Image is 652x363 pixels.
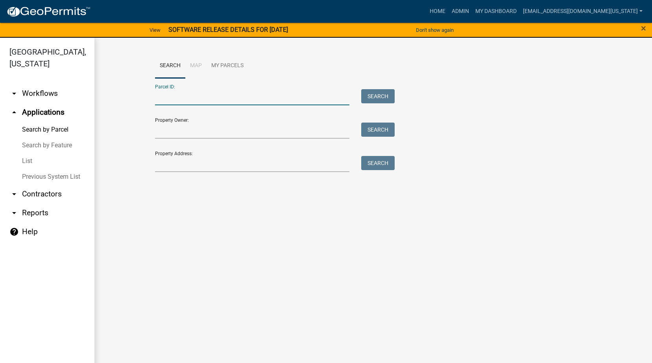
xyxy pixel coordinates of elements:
[449,4,472,19] a: Admin
[146,24,164,37] a: View
[641,24,646,33] button: Close
[207,53,248,79] a: My Parcels
[472,4,520,19] a: My Dashboard
[361,156,395,170] button: Search
[427,4,449,19] a: Home
[520,4,646,19] a: [EMAIL_ADDRESS][DOMAIN_NAME][US_STATE]
[9,89,19,98] i: arrow_drop_down
[168,26,288,33] strong: SOFTWARE RELEASE DETAILS FOR [DATE]
[413,24,457,37] button: Don't show again
[9,108,19,117] i: arrow_drop_up
[9,189,19,199] i: arrow_drop_down
[361,123,395,137] button: Search
[9,227,19,236] i: help
[641,23,646,34] span: ×
[361,89,395,103] button: Search
[155,53,185,79] a: Search
[9,208,19,218] i: arrow_drop_down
